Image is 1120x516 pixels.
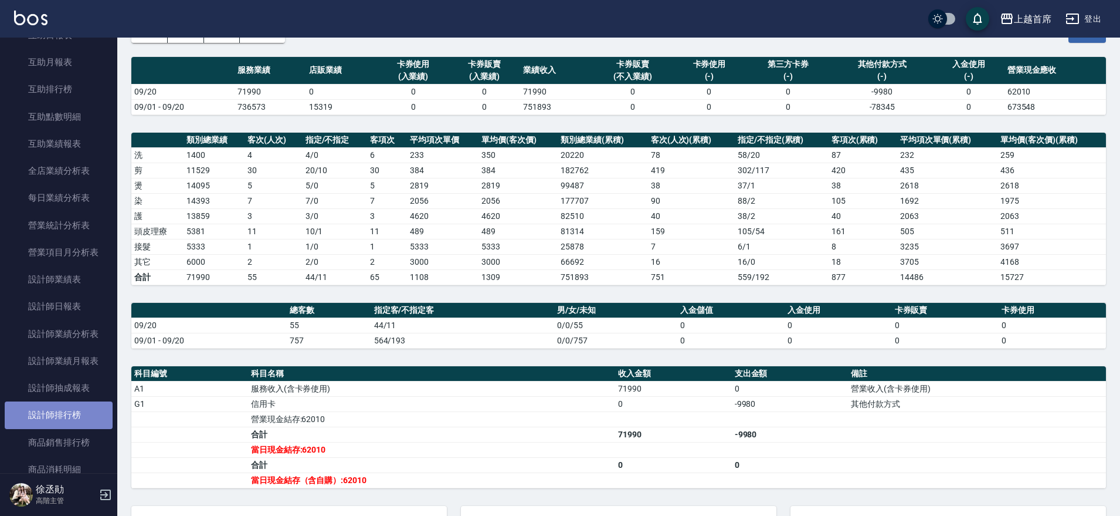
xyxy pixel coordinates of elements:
td: 0 [306,84,378,99]
td: 09/01 - 09/20 [131,99,235,114]
td: 82510 [558,208,647,224]
td: 合計 [131,269,184,285]
td: 3 [245,208,303,224]
td: 合計 [248,427,615,442]
td: 4168 [997,254,1106,269]
td: 18 [829,254,897,269]
td: 8 [829,239,897,254]
td: 2056 [407,193,478,208]
td: 1400 [184,147,245,163]
td: 159 [648,224,735,239]
td: 62010 [1004,84,1106,99]
td: 0 [745,84,831,99]
td: 2819 [478,178,558,193]
a: 設計師排行榜 [5,402,113,429]
td: 489 [407,224,478,239]
td: 90 [648,193,735,208]
td: 5 / 0 [303,178,368,193]
td: 259 [997,147,1106,163]
td: -9980 [831,84,933,99]
td: 11529 [184,163,245,178]
a: 設計師業績分析表 [5,321,113,348]
td: 5381 [184,224,245,239]
td: 0 [674,84,745,99]
td: 66692 [558,254,647,269]
td: 接髮 [131,239,184,254]
td: 0 [615,457,732,473]
td: 0 [732,457,849,473]
td: 0/0/55 [554,318,677,333]
th: 類別總業績 [184,133,245,148]
a: 設計師抽成報表 [5,375,113,402]
th: 指定客/不指定客 [371,303,555,318]
td: 5333 [184,239,245,254]
div: (-) [748,70,828,83]
th: 支出金額 [732,366,849,382]
table: a dense table [131,303,1106,349]
td: 0 [933,84,1004,99]
td: 剪 [131,163,184,178]
td: 105 [829,193,897,208]
td: 0 [892,318,999,333]
table: a dense table [131,57,1106,115]
td: 14393 [184,193,245,208]
td: 6 / 1 [735,239,829,254]
td: 14486 [897,269,998,285]
th: 備註 [848,366,1106,382]
a: 設計師業績表 [5,266,113,293]
th: 總客數 [287,303,371,318]
td: 7 [245,193,303,208]
a: 互助月報表 [5,49,113,76]
td: 420 [829,163,897,178]
th: 類別總業績(累積) [558,133,647,148]
td: 2 [367,254,407,269]
th: 平均項次單價(累積) [897,133,998,148]
td: 當日現金結存（含自購）:62010 [248,473,615,488]
td: 436 [997,163,1106,178]
td: 1 [367,239,407,254]
div: 第三方卡券 [748,58,828,70]
td: 5333 [478,239,558,254]
button: 登出 [1061,8,1106,30]
td: 877 [829,269,897,285]
td: 384 [478,163,558,178]
td: 3705 [897,254,998,269]
td: 服務收入(含卡券使用) [248,381,615,396]
a: 互助點數明細 [5,103,113,130]
td: 0 [892,333,999,348]
a: 互助排行榜 [5,76,113,103]
td: 0 [999,333,1106,348]
td: 58 / 20 [735,147,829,163]
td: 0 [674,99,745,114]
img: Logo [14,11,47,25]
td: 其它 [131,254,184,269]
th: 入金儲值 [677,303,785,318]
td: 3 [367,208,407,224]
td: 751 [648,269,735,285]
td: 2063 [897,208,998,224]
td: 161 [829,224,897,239]
td: 5 [367,178,407,193]
th: 入金使用 [785,303,892,318]
td: 38 [829,178,897,193]
td: 435 [897,163,998,178]
td: 505 [897,224,998,239]
td: 99487 [558,178,647,193]
td: 71990 [520,84,592,99]
td: 09/20 [131,84,235,99]
td: 71990 [615,381,732,396]
td: 0 [677,318,785,333]
td: 1108 [407,269,478,285]
td: 40 [829,208,897,224]
td: 511 [997,224,1106,239]
td: 71990 [615,427,732,442]
td: 頭皮理療 [131,224,184,239]
td: 55 [245,269,303,285]
td: 30 [367,163,407,178]
div: (-) [834,70,930,83]
td: 78 [648,147,735,163]
td: 7 [648,239,735,254]
td: 3000 [407,254,478,269]
td: -9980 [732,396,849,412]
div: 卡券使用 [677,58,742,70]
